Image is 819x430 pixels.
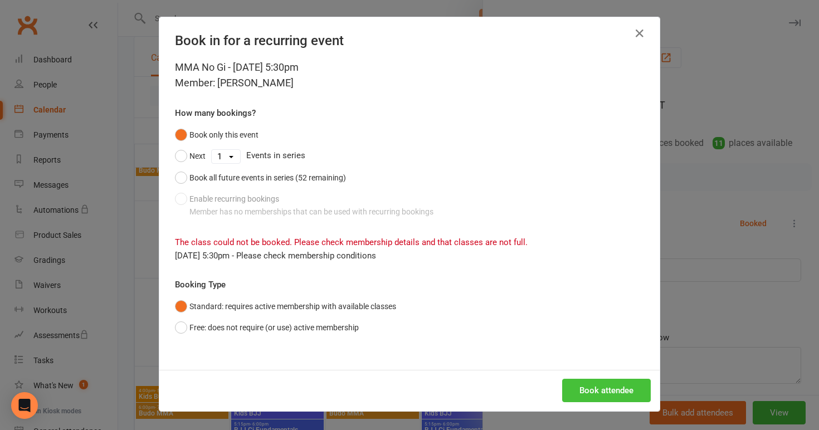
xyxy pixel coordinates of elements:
[175,249,644,262] div: [DATE] 5:30pm - Please check membership conditions
[562,379,651,402] button: Book attendee
[175,317,359,338] button: Free: does not require (or use) active membership
[189,172,346,184] div: Book all future events in series (52 remaining)
[11,392,38,419] div: Open Intercom Messenger
[175,145,644,167] div: Events in series
[175,278,226,291] label: Booking Type
[175,106,256,120] label: How many bookings?
[631,25,649,42] button: Close
[175,60,644,91] div: MMA No Gi - [DATE] 5:30pm Member: [PERSON_NAME]
[175,33,644,48] h4: Book in for a recurring event
[175,296,396,317] button: Standard: requires active membership with available classes
[175,167,346,188] button: Book all future events in series (52 remaining)
[175,124,259,145] button: Book only this event
[175,145,206,167] button: Next
[175,237,528,247] span: The class could not be booked. Please check membership details and that classes are not full.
